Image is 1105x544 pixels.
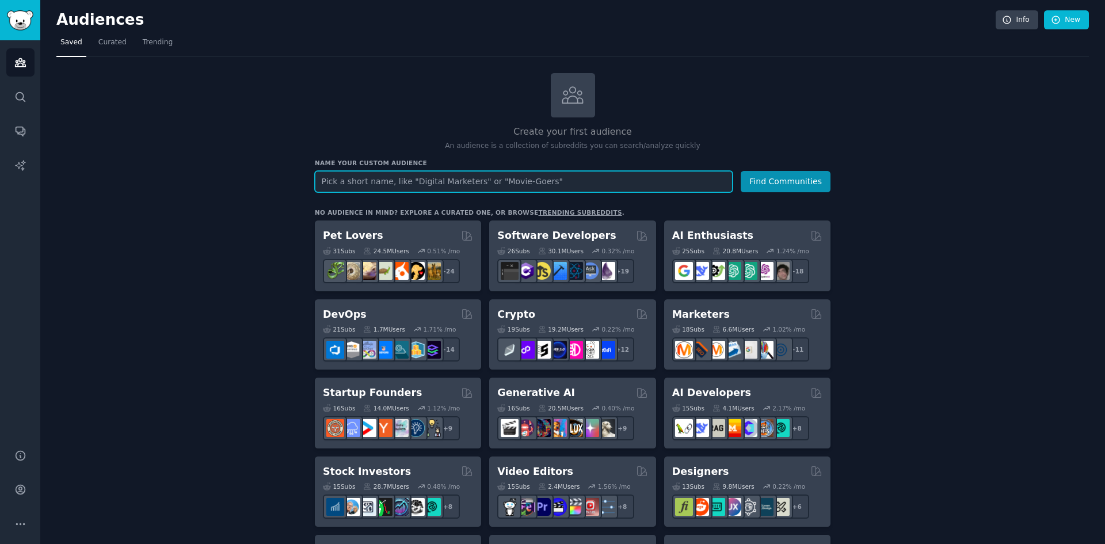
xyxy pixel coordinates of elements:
div: 26 Sub s [497,247,529,255]
img: premiere [533,498,551,516]
div: 1.7M Users [363,325,405,333]
h2: Audiences [56,11,996,29]
img: dalle2 [517,419,535,437]
div: + 24 [436,259,460,283]
img: typography [675,498,693,516]
img: OpenSourceAI [740,419,757,437]
div: + 6 [785,494,809,519]
img: platformengineering [391,341,409,359]
div: + 18 [785,259,809,283]
div: 18 Sub s [672,325,704,333]
h2: Generative AI [497,386,575,400]
img: DeepSeek [691,262,709,280]
img: gopro [501,498,519,516]
img: llmops [756,419,773,437]
img: aivideo [501,419,519,437]
p: An audience is a collection of subreddits you can search/analyze quickly [315,141,830,151]
img: growmybusiness [423,419,441,437]
h2: Crypto [497,307,535,322]
div: 15 Sub s [323,482,355,490]
div: 14.0M Users [363,404,409,412]
div: + 8 [436,494,460,519]
div: + 19 [610,259,634,283]
div: 16 Sub s [323,404,355,412]
div: 24.5M Users [363,247,409,255]
img: elixir [597,262,615,280]
img: learndesign [756,498,773,516]
div: 1.24 % /mo [776,247,809,255]
img: VideoEditors [549,498,567,516]
img: ballpython [342,262,360,280]
button: Find Communities [741,171,830,192]
img: DeepSeek [691,419,709,437]
div: 1.71 % /mo [424,325,456,333]
img: deepdream [533,419,551,437]
img: ValueInvesting [342,498,360,516]
img: AWS_Certified_Experts [342,341,360,359]
img: editors [517,498,535,516]
h2: Startup Founders [323,386,422,400]
div: 1.02 % /mo [772,325,805,333]
img: 0xPolygon [517,341,535,359]
img: Rag [707,419,725,437]
img: dogbreed [423,262,441,280]
img: chatgpt_promptDesign [723,262,741,280]
img: web3 [549,341,567,359]
img: azuredevops [326,341,344,359]
div: 0.51 % /mo [427,247,460,255]
img: learnjavascript [533,262,551,280]
img: OpenAIDev [756,262,773,280]
h2: DevOps [323,307,367,322]
a: trending subreddits [538,209,622,216]
div: 20.5M Users [538,404,584,412]
h2: Marketers [672,307,730,322]
div: 1.12 % /mo [427,404,460,412]
img: GoogleGeminiAI [675,262,693,280]
img: AIDevelopersSociety [772,419,790,437]
img: csharp [517,262,535,280]
img: aws_cdk [407,341,425,359]
img: startup [359,419,376,437]
img: LangChain [675,419,693,437]
img: DevOpsLinks [375,341,393,359]
img: PetAdvice [407,262,425,280]
a: New [1044,10,1089,30]
div: 1.56 % /mo [598,482,631,490]
img: StocksAndTrading [391,498,409,516]
img: FluxAI [565,419,583,437]
img: UXDesign [723,498,741,516]
div: 21 Sub s [323,325,355,333]
img: defi_ [597,341,615,359]
img: UX_Design [772,498,790,516]
img: ArtificalIntelligence [772,262,790,280]
img: Emailmarketing [723,341,741,359]
div: 28.7M Users [363,482,409,490]
div: 31 Sub s [323,247,355,255]
div: + 9 [436,416,460,440]
img: ethfinance [501,341,519,359]
img: Docker_DevOps [359,341,376,359]
h3: Name your custom audience [315,159,830,167]
img: SaaS [342,419,360,437]
img: Forex [359,498,376,516]
img: MarketingResearch [756,341,773,359]
div: 6.6M Users [712,325,755,333]
img: CryptoNews [581,341,599,359]
h2: Create your first audience [315,125,830,139]
div: 16 Sub s [497,404,529,412]
a: Saved [56,33,86,57]
div: 0.48 % /mo [427,482,460,490]
div: 19.2M Users [538,325,584,333]
div: 0.32 % /mo [602,247,635,255]
img: googleads [740,341,757,359]
img: EntrepreneurRideAlong [326,419,344,437]
img: AskMarketing [707,341,725,359]
img: starryai [581,419,599,437]
a: Trending [139,33,177,57]
div: 0.22 % /mo [602,325,635,333]
img: indiehackers [391,419,409,437]
img: defiblockchain [565,341,583,359]
img: AItoolsCatalog [707,262,725,280]
input: Pick a short name, like "Digital Marketers" or "Movie-Goers" [315,171,733,192]
div: 0.22 % /mo [772,482,805,490]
